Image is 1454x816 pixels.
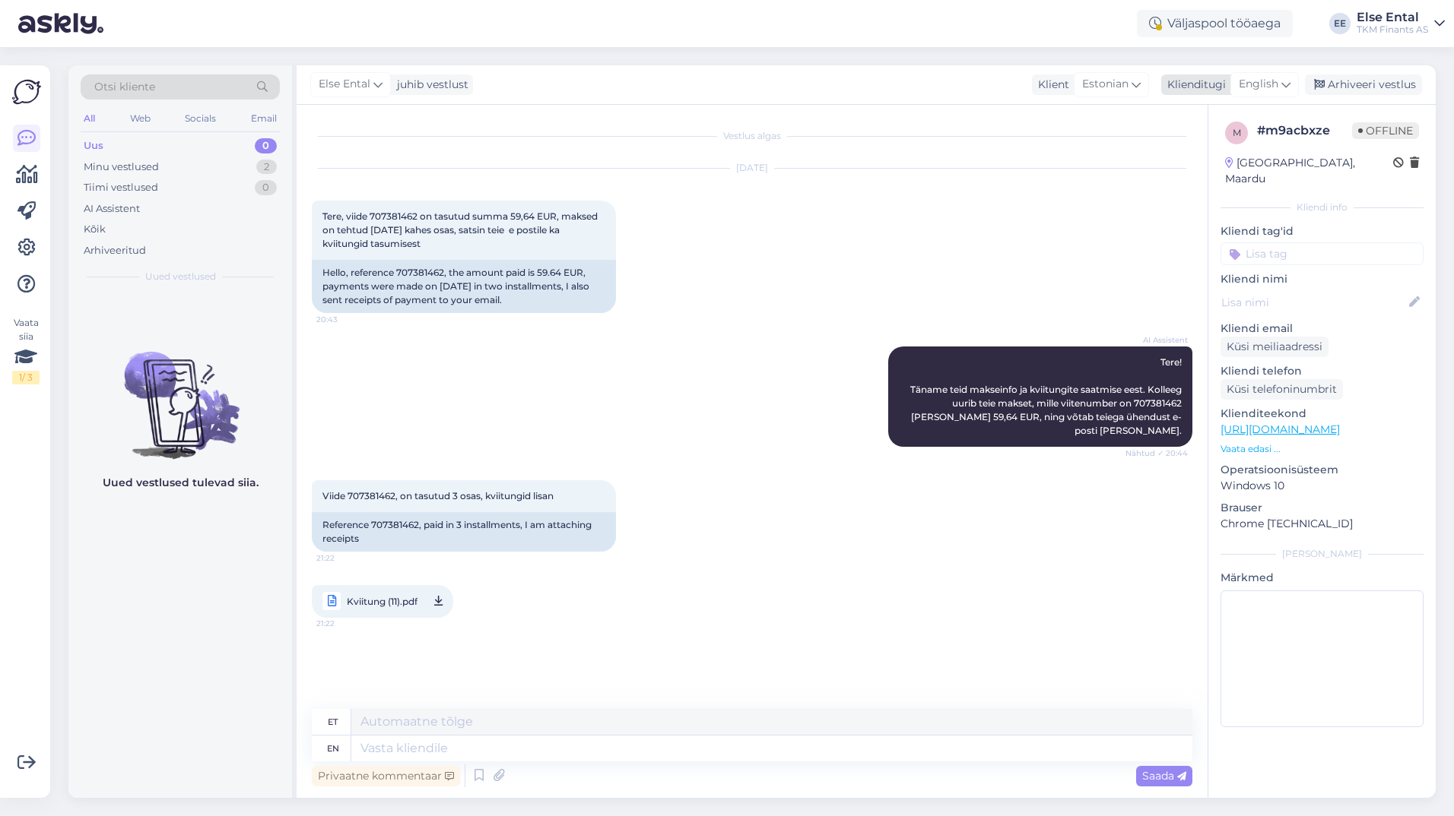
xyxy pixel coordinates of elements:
[145,270,216,283] span: Uued vestlused
[1221,242,1424,265] input: Lisa tag
[1221,462,1424,478] p: Operatsioonisüsteem
[1082,76,1129,93] span: Estonian
[1221,337,1329,357] div: Küsi meiliaadressi
[1225,155,1393,187] div: [GEOGRAPHIC_DATA], Maardu
[1357,24,1428,36] div: TKM Finants AS
[1352,122,1419,139] span: Offline
[12,316,40,384] div: Vaata siia
[84,160,159,175] div: Minu vestlused
[68,324,292,461] img: No chats
[1221,201,1424,214] div: Kliendi info
[1221,422,1340,436] a: [URL][DOMAIN_NAME]
[391,77,468,93] div: juhib vestlust
[328,709,338,735] div: et
[1233,127,1241,138] span: m
[312,766,460,786] div: Privaatne kommentaar
[322,490,554,501] span: Viide 707381462, on tasutud 3 osas, kviitungid lisan
[1239,76,1278,93] span: English
[256,160,277,175] div: 2
[1257,122,1352,140] div: # m9acbxze
[182,109,219,128] div: Socials
[1032,77,1069,93] div: Klient
[12,77,41,106] img: Askly Logo
[255,180,277,195] div: 0
[1221,516,1424,532] p: Chrome [TECHNICAL_ID]
[1221,478,1424,494] p: Windows 10
[84,138,103,153] div: Uus
[1221,321,1424,337] p: Kliendi email
[1357,11,1445,36] a: Else EntalTKM Finants AS
[81,109,98,128] div: All
[1357,11,1428,24] div: Else Ental
[84,201,140,217] div: AI Assistent
[1221,442,1424,456] p: Vaata edasi ...
[312,512,616,552] div: Reference 707381462, paid in 3 installments, I am attaching receipts
[1161,77,1226,93] div: Klienditugi
[316,614,373,633] span: 21:22
[1131,334,1188,346] span: AI Assistent
[1142,769,1186,783] span: Saada
[1221,363,1424,379] p: Kliendi telefon
[1137,10,1293,37] div: Väljaspool tööaega
[347,592,417,611] span: Kviitung (11).pdf
[1125,448,1188,459] span: Nähtud ✓ 20:44
[1329,13,1351,34] div: EE
[1221,223,1424,239] p: Kliendi tag'id
[84,222,106,237] div: Kõik
[1221,379,1343,400] div: Küsi telefoninumbrit
[316,314,373,325] span: 20:43
[1221,294,1406,311] input: Lisa nimi
[94,79,155,95] span: Otsi kliente
[1221,547,1424,561] div: [PERSON_NAME]
[12,371,40,384] div: 1 / 3
[248,109,280,128] div: Email
[319,76,370,93] span: Else Ental
[312,260,616,313] div: Hello, reference 707381462, the amount paid is 59.64 EUR, payments were made on [DATE] in two ins...
[322,210,600,249] span: Tere, viide 707381462 on tasutud summa 59,64 EUR, maksed on tehtud [DATE] kahes osas, satsin teie...
[1221,271,1424,287] p: Kliendi nimi
[1305,74,1422,95] div: Arhiveeri vestlus
[103,475,259,491] p: Uued vestlused tulevad siia.
[316,552,373,564] span: 21:22
[84,243,146,258] div: Arhiveeritud
[127,109,154,128] div: Web
[1221,406,1424,422] p: Klienditeekond
[312,129,1192,143] div: Vestlus algas
[84,180,158,195] div: Tiimi vestlused
[255,138,277,153] div: 0
[312,161,1192,175] div: [DATE]
[327,735,339,761] div: en
[312,585,453,618] a: Kviitung (11).pdf21:22
[1221,500,1424,516] p: Brauser
[1221,570,1424,586] p: Märkmed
